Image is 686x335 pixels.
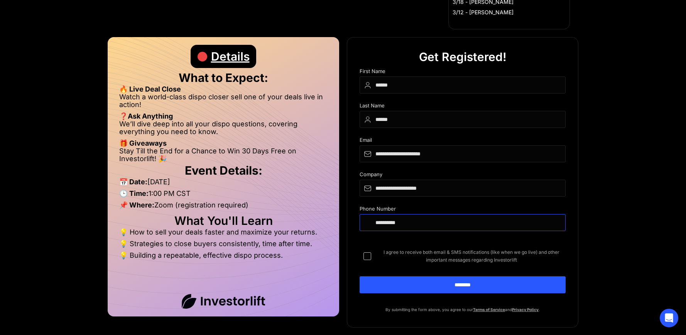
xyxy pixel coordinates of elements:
[360,103,566,111] div: Last Name
[119,139,167,147] strong: 🎁 Giveaways
[119,93,328,112] li: Watch a world-class dispo closer sell one of your deals live in action!
[360,68,566,77] div: First Name
[119,252,328,259] li: 💡 Building a repeatable, effective dispo process.
[119,190,328,201] li: 1:00 PM CST
[360,206,566,214] div: Phone Number
[119,240,328,252] li: 💡 Strategies to close buyers consistently, time after time.
[211,45,250,68] div: Details
[119,178,147,186] strong: 📅 Date:
[119,178,328,190] li: [DATE]
[660,309,678,327] div: Open Intercom Messenger
[119,147,328,163] li: Stay Till the End for a Chance to Win 30 Days Free on Investorlift! 🎉
[377,248,566,264] span: I agree to receive both email & SMS notifications (like when we go live) and other important mess...
[473,307,505,312] a: Terms of Service
[119,201,328,213] li: Zoom (registration required)
[179,71,268,85] strong: What to Expect:
[360,68,566,306] form: DIspo Day Main Form
[119,217,328,224] h2: What You'll Learn
[360,172,566,180] div: Company
[119,85,181,93] strong: 🔥 Live Deal Close
[119,112,173,120] strong: ❓Ask Anything
[119,189,149,197] strong: 🕒 Time:
[119,228,328,240] li: 💡 How to sell your deals faster and maximize your returns.
[512,307,539,312] a: Privacy Policy
[119,201,154,209] strong: 📌 Where:
[185,163,262,177] strong: Event Details:
[360,137,566,145] div: Email
[360,306,566,313] p: By submitting the form above, you agree to our and .
[119,120,328,139] li: We’ll dive deep into all your dispo questions, covering everything you need to know.
[419,45,507,68] div: Get Registered!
